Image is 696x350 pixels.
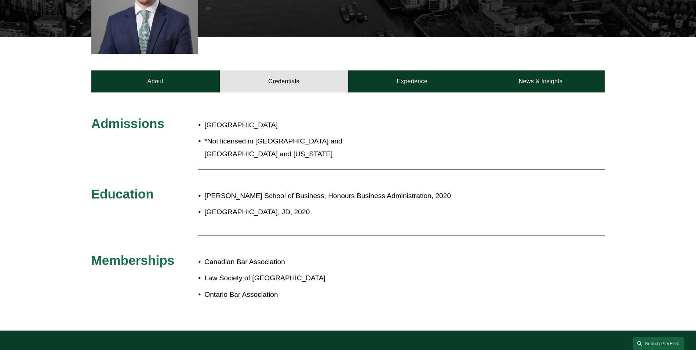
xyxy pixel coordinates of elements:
[204,135,391,160] p: *Not licensed in [GEOGRAPHIC_DATA] and [GEOGRAPHIC_DATA] and [US_STATE]
[91,70,220,92] a: About
[220,70,348,92] a: Credentials
[633,337,684,350] a: Search this site
[204,119,391,132] p: [GEOGRAPHIC_DATA]
[476,70,605,92] a: News & Insights
[91,116,164,131] span: Admissions
[204,190,540,203] p: [PERSON_NAME] School of Business, Honours Business Administration, 2020
[348,70,477,92] a: Experience
[91,253,175,267] span: Memberships
[204,272,540,285] p: Law Society of [GEOGRAPHIC_DATA]
[204,288,540,301] p: Ontario Bar Association
[204,206,540,219] p: [GEOGRAPHIC_DATA], JD, 2020
[204,256,540,269] p: Canadian Bar Association
[91,187,154,201] span: Education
